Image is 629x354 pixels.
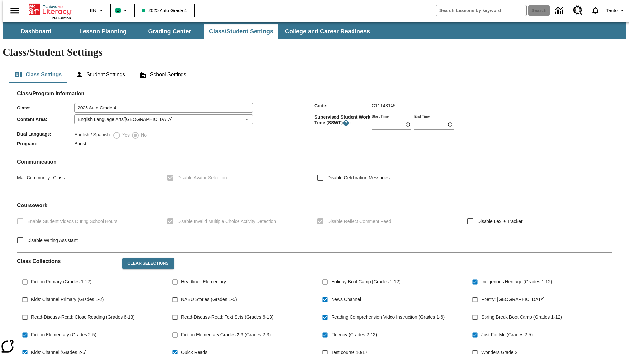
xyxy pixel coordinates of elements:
a: Data Center [551,2,569,20]
span: Indigenous Heritage (Grades 1-12) [481,278,552,285]
input: Class [74,103,253,113]
span: Tauto [606,7,618,14]
input: search field [436,5,526,16]
span: Headlines Elementary [181,278,226,285]
span: C11143145 [372,103,395,108]
h2: Class Collections [17,258,117,264]
span: Reading Comprehension Video Instruction (Grades 1-6) [331,314,445,321]
span: Poetry: [GEOGRAPHIC_DATA] [481,296,545,303]
span: Kids' Channel Primary (Grades 1-2) [31,296,104,303]
span: Holiday Boot Camp (Grades 1-12) [331,278,401,285]
span: Disable Avatar Selection [177,174,227,181]
a: Resource Center, Will open in new tab [569,2,587,19]
button: Boost Class color is mint green. Change class color [113,5,132,16]
div: English Language Arts/[GEOGRAPHIC_DATA] [74,114,253,124]
span: Spring Break Boot Camp (Grades 1-12) [481,314,562,321]
a: Notifications [587,2,604,19]
div: Communication [17,159,612,191]
div: Home [29,2,71,20]
button: Class/Student Settings [204,24,278,39]
span: Boost [74,141,86,146]
span: Fluency (Grades 2-12) [331,331,377,338]
span: Content Area : [17,117,74,122]
span: Disable Lexile Tracker [477,218,523,225]
span: Class : [17,105,74,110]
span: Fiction Elementary (Grades 2-5) [31,331,96,338]
label: English / Spanish [74,131,110,139]
button: Clear Selections [122,258,174,269]
div: Coursework [17,202,612,247]
span: Read-Discuss-Read: Text Sets (Grades 6-13) [181,314,273,321]
span: Just For Me (Grades 2-5) [481,331,533,338]
span: 2025 Auto Grade 4 [142,7,187,14]
span: Yes [121,132,130,139]
button: Student Settings [70,67,130,83]
span: Disable Writing Assistant [27,237,78,244]
span: Read-Discuss-Read: Close Reading (Grades 6-13) [31,314,135,321]
button: Dashboard [3,24,69,39]
h2: Class/Program Information [17,90,612,97]
div: Class/Student Settings [9,67,620,83]
span: Fiction Elementary Grades 2-3 (Grades 2-3) [181,331,271,338]
a: Home [29,3,71,16]
button: Grading Center [137,24,202,39]
h2: Course work [17,202,612,208]
label: End Time [414,114,430,119]
span: Code : [314,103,372,108]
span: Class [51,175,65,180]
button: School Settings [134,67,192,83]
span: Program : [17,141,74,146]
label: Start Time [372,114,389,119]
span: NABU Stories (Grades 1-5) [181,296,237,303]
span: Fiction Primary (Grades 1-12) [31,278,91,285]
span: No [139,132,147,139]
button: Lesson Planning [70,24,136,39]
span: Disable Reflect Comment Feed [327,218,391,225]
button: Language: EN, Select a language [87,5,108,16]
span: Dual Language : [17,131,74,137]
span: Enable Student Videos During School Hours [27,218,117,225]
button: Class Settings [9,67,67,83]
h2: Communication [17,159,612,165]
span: EN [90,7,96,14]
button: Profile/Settings [604,5,629,16]
span: NJ Edition [52,16,71,20]
div: SubNavbar [3,24,376,39]
div: SubNavbar [3,22,626,39]
span: B [116,6,120,14]
button: Supervised Student Work Time is the timeframe when students can take LevelSet and when lessons ar... [343,120,349,126]
span: Disable Celebration Messages [327,174,390,181]
span: News Channel [331,296,361,303]
h1: Class/Student Settings [3,46,626,58]
button: Open side menu [5,1,25,20]
span: Supervised Student Work Time (SSWT) : [314,114,372,126]
span: Disable Invalid Multiple Choice Activity Detection [177,218,276,225]
button: College and Career Readiness [280,24,375,39]
span: Mail Community : [17,175,51,180]
div: Class/Program Information [17,97,612,148]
